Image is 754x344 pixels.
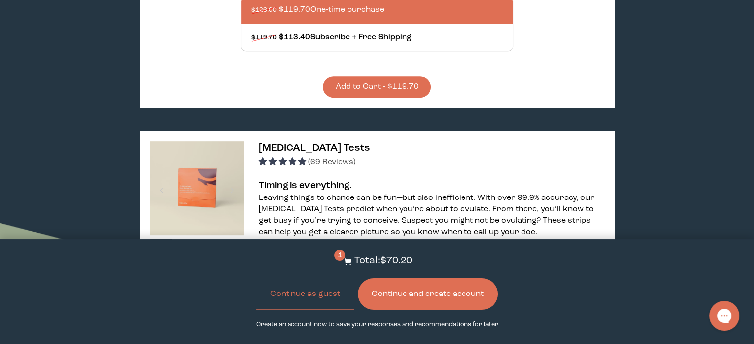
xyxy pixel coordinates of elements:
[358,278,498,310] button: Continue and create account
[256,320,498,329] p: Create an account now to save your responses and recommendations for later
[308,158,355,166] span: (69 Reviews)
[259,181,352,191] strong: Timing is everything.
[323,76,431,98] button: Add to Cart - $119.70
[256,278,354,310] button: Continue as guest
[259,143,370,153] span: [MEDICAL_DATA] Tests
[704,297,744,334] iframe: Gorgias live chat messenger
[259,193,604,238] p: Leaving things to chance can be fun—but also inefficient. With over 99.9% accuracy, our [MEDICAL_...
[150,141,244,235] img: thumbnail image
[354,254,412,268] p: Total: $70.20
[334,250,345,261] span: 1
[259,158,308,166] span: 4.96 stars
